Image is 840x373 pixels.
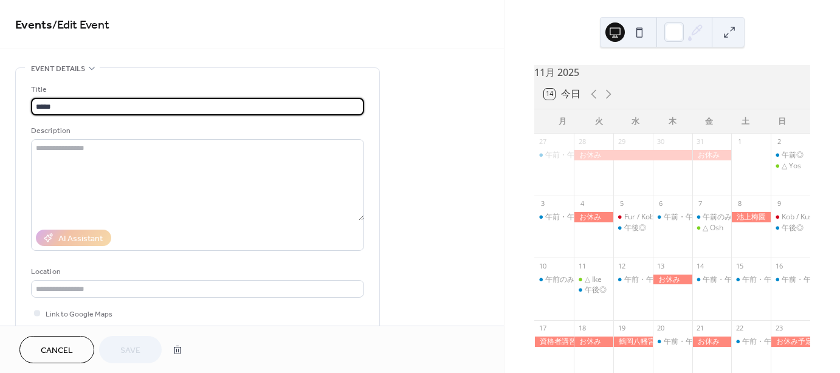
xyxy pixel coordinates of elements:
div: 27 [538,137,547,146]
div: 午前のみ◎ [692,212,732,222]
div: 11月 2025 [534,65,810,80]
div: Description [31,125,362,137]
div: 午前・午後◎ [782,275,825,285]
div: 18 [577,324,587,333]
button: Cancel [19,336,94,363]
div: 日 [764,109,800,134]
div: 水 [618,109,654,134]
div: 月 [544,109,580,134]
span: Cancel [41,344,73,357]
div: 午前・午後◎ [653,212,692,222]
div: 午前・午後◎ [613,275,653,285]
div: 午前◎ [782,150,804,160]
div: 11 [577,261,587,270]
div: 14 [696,261,705,270]
div: 29 [617,137,626,146]
div: 午前・午後◎ [545,150,589,160]
div: 6 [656,199,666,208]
div: 池上梅園 茶会 [731,212,771,222]
div: △ Yos [771,161,810,171]
div: 5 [617,199,626,208]
div: △ Osh [692,223,732,233]
div: 土 [727,109,763,134]
div: お休み [692,337,732,347]
div: 4 [577,199,587,208]
div: 午前のみ◎ [703,212,739,222]
div: 16 [774,261,783,270]
div: 20 [656,324,666,333]
div: △ Ike [585,275,602,285]
div: お休み [574,337,613,347]
div: Title [31,83,362,96]
div: 9 [774,199,783,208]
div: お休み予定 [771,337,810,347]
div: 金 [690,109,727,134]
span: / Edit Event [52,13,109,37]
div: 午後◎ [613,223,653,233]
div: △ Ike [574,275,613,285]
div: 午前・午後◎ [664,337,707,347]
div: 午前のみ◎ [534,275,574,285]
a: Events [15,13,52,37]
div: Fur / Kob [624,212,654,222]
div: 22 [735,324,744,333]
div: 午前・午後◎ [692,275,732,285]
div: 午後◎ [771,223,810,233]
div: 2 [774,137,783,146]
div: 午後◎ [585,285,607,295]
div: Kob / Kus [771,212,810,222]
div: お休み [692,150,732,160]
div: 30 [656,137,666,146]
div: 8 [735,199,744,208]
div: 午後◎ [624,223,646,233]
div: 午後◎ [574,285,613,295]
div: Location [31,265,362,278]
div: Kob / Kus [782,212,813,222]
div: 7 [696,199,705,208]
button: 14今日 [540,86,585,103]
div: △ Osh [703,223,723,233]
div: 午前・午後◎ [534,150,574,160]
div: 午前・午後◎ [731,275,771,285]
div: Fur / Kob [613,212,653,222]
div: 午前・午後◎ [742,337,786,347]
div: 木 [654,109,690,134]
div: 午前・午後◎ [664,212,707,222]
div: 午前・午後◎ [534,212,574,222]
div: 午前・午後◎ [703,275,746,285]
div: 午前・午後◎ [545,212,589,222]
div: 15 [735,261,744,270]
div: 資格者講習会㊡ [534,337,574,347]
div: 10 [538,261,547,270]
div: 午前・午後◎ [653,337,692,347]
div: 17 [538,324,547,333]
span: Link to Google Maps [46,308,112,321]
div: 火 [580,109,617,134]
div: 午後◎ [782,223,804,233]
div: 午前・午後◎ [731,337,771,347]
div: 午前・午後◎ [771,275,810,285]
div: 28 [577,137,587,146]
div: 13 [656,261,666,270]
span: Event details [31,63,85,75]
div: 午前・午後◎ [742,275,786,285]
div: △ Yos [782,161,801,171]
div: 21 [696,324,705,333]
div: 23 [774,324,783,333]
div: 午前のみ◎ [545,275,582,285]
div: お休み [653,275,692,285]
div: 鶴岡八幡宮茶会 [613,337,653,347]
div: お休み [574,150,692,160]
div: 午前・午後◎ [624,275,668,285]
div: 3 [538,199,547,208]
div: 1 [735,137,744,146]
div: 19 [617,324,626,333]
div: 12 [617,261,626,270]
div: 31 [696,137,705,146]
div: お休み [574,212,613,222]
div: 午前◎ [771,150,810,160]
